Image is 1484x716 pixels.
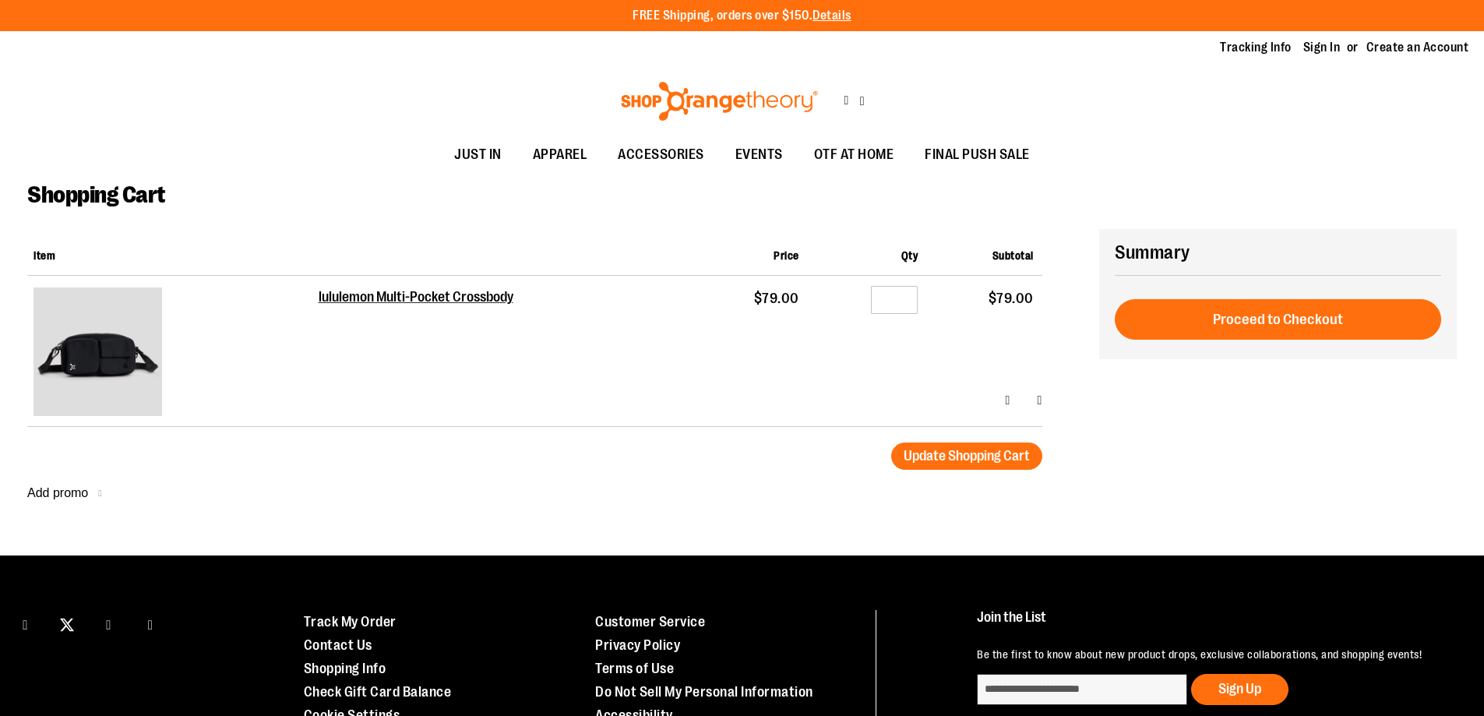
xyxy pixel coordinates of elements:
[27,182,165,208] span: Shopping Cart
[27,485,102,508] button: Add promo
[304,661,386,676] a: Shopping Info
[1038,392,1042,408] a: Remove item
[137,610,164,637] a: Visit our Youtube page
[304,684,452,700] a: Check Gift Card Balance
[925,137,1030,172] span: FINAL PUSH SALE
[754,291,799,306] span: $79.00
[33,287,312,420] a: lululemon Multi-Pocket Crossbody
[1218,681,1261,697] span: Sign Up
[1213,311,1343,328] span: Proceed to Checkout
[602,137,720,173] a: ACCESSORIES
[60,618,74,632] img: Twitter
[977,610,1448,639] h4: Join the List
[454,137,502,172] span: JUST IN
[33,249,55,262] span: Item
[992,249,1034,262] span: Subtotal
[319,289,516,306] a: lululemon Multi-Pocket Crossbody
[1366,39,1469,56] a: Create an Account
[633,7,851,25] p: FREE Shipping, orders over $150.
[1115,299,1441,340] button: Proceed to Checkout
[891,443,1042,470] button: Update Shopping Cart
[1220,39,1292,56] a: Tracking Info
[735,137,783,172] span: EVENTS
[533,137,587,172] span: APPAREL
[54,610,81,637] a: Visit our X page
[977,647,1448,662] p: Be the first to know about new product drops, exclusive collaborations, and shopping events!
[977,674,1187,705] input: enter email
[1303,39,1341,56] a: Sign In
[595,614,705,630] a: Customer Service
[595,661,674,676] a: Terms of Use
[439,137,517,173] a: JUST IN
[95,610,122,637] a: Visit our Instagram page
[304,614,397,630] a: Track My Order
[33,287,162,416] img: lululemon Multi-Pocket Crossbody
[1115,239,1441,266] h2: Summary
[618,137,704,172] span: ACCESSORIES
[12,610,39,637] a: Visit our Facebook page
[909,137,1045,173] a: FINAL PUSH SALE
[517,137,603,173] a: APPAREL
[595,637,680,653] a: Privacy Policy
[812,9,851,23] a: Details
[814,137,894,172] span: OTF AT HOME
[798,137,910,173] a: OTF AT HOME
[720,137,798,173] a: EVENTS
[595,684,813,700] a: Do Not Sell My Personal Information
[901,249,918,262] span: Qty
[774,249,799,262] span: Price
[904,448,1030,464] span: Update Shopping Cart
[989,291,1034,306] span: $79.00
[1191,674,1288,705] button: Sign Up
[304,637,372,653] a: Contact Us
[619,82,820,121] img: Shop Orangetheory
[27,486,88,499] strong: Add promo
